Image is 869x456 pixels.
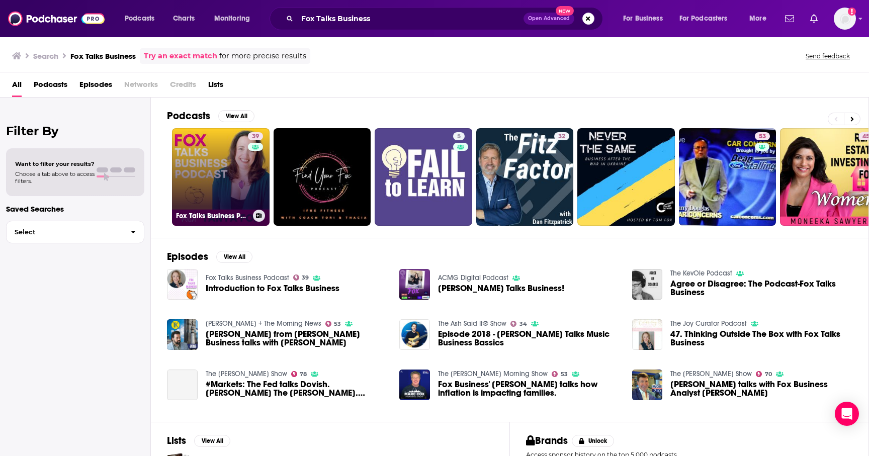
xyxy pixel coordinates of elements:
a: #Markets: The Fed talks Dovish. Liz Peek The Hill. Fox News and Fox Business [206,380,388,397]
a: Tanya Fox Talks Business! [438,284,564,293]
a: Neil Cavuto from Fox Business talks with Tony Katz [167,319,198,350]
span: More [749,12,766,26]
img: Episode 2018 - Carter Fox Talks Music Business Bassics [399,319,430,350]
span: Charts [173,12,195,26]
h2: Lists [167,434,186,447]
span: 78 [300,372,307,377]
img: Agree or Disagree: The Podcast-Fox Talks Business [632,269,663,300]
span: [PERSON_NAME] Talks Business! [438,284,564,293]
button: Send feedback [803,52,853,60]
button: Select [6,221,144,243]
a: 53 [325,321,341,327]
a: ACMG Digital Podcast [438,273,508,282]
h3: Search [33,51,58,61]
span: For Podcasters [679,12,728,26]
span: Credits [170,76,196,97]
span: 34 [519,322,527,326]
a: Mark talks with Fox Business Analyst Charlie Gasparino [670,380,852,397]
span: 53 [759,132,766,142]
a: The Mark Simone Show [670,370,752,378]
span: Podcasts [125,12,154,26]
a: Show notifications dropdown [781,10,798,27]
span: Fox Business' [PERSON_NAME] talks how inflation is impacting families. [438,380,620,397]
button: open menu [673,11,742,27]
div: Open Intercom Messenger [835,402,859,426]
a: 70 [756,371,772,377]
p: Saved Searches [6,204,144,214]
a: The Marc Cox Morning Show [438,370,548,378]
a: Fox Talks Business Podcast [206,273,289,282]
a: 39Fox Talks Business Podcast [172,128,270,226]
h3: Fox Talks Business [70,51,136,61]
button: Show profile menu [834,8,856,30]
span: For Business [623,12,663,26]
a: Lists [208,76,223,97]
a: 47. Thinking Outside The Box with Fox Talks Business [670,330,852,347]
a: Charts [166,11,201,27]
a: 78 [291,371,307,377]
span: New [556,6,574,16]
button: Open AdvancedNew [524,13,574,25]
span: for more precise results [219,50,306,62]
img: Mark talks with Fox Business Analyst Charlie Gasparino [632,370,663,400]
span: 53 [334,322,341,326]
a: Introduction to Fox Talks Business [206,284,339,293]
button: View All [194,435,230,447]
h2: Episodes [167,250,208,263]
button: View All [218,110,254,122]
span: 70 [765,372,772,377]
img: Fox Business' Lydia Hu talks how inflation is impacting families. [399,370,430,400]
span: Select [7,229,123,235]
div: Search podcasts, credits, & more... [279,7,613,30]
span: 5 [457,132,461,142]
a: #Markets: The Fed talks Dovish. Liz Peek The Hill. Fox News and Fox Business [167,370,198,400]
svg: Add a profile image [848,8,856,16]
a: 53 [552,371,568,377]
a: Neil Cavuto from Fox Business talks with Tony Katz [206,330,388,347]
img: Introduction to Fox Talks Business [167,269,198,300]
button: open menu [207,11,263,27]
a: 53 [679,128,776,226]
span: Want to filter your results? [15,160,95,167]
span: Networks [124,76,158,97]
span: 39 [252,132,259,142]
a: The KevOle Podcast [670,269,732,278]
img: Podchaser - Follow, Share and Rate Podcasts [8,9,105,28]
span: Open Advanced [528,16,570,21]
img: Tanya Fox Talks Business! [399,269,430,300]
button: open menu [742,11,779,27]
span: Monitoring [214,12,250,26]
a: 39 [293,275,309,281]
input: Search podcasts, credits, & more... [297,11,524,27]
a: 5 [375,128,472,226]
a: 34 [510,321,527,327]
a: 5 [453,132,465,140]
span: 39 [302,276,309,280]
a: Try an exact match [144,50,217,62]
a: Fox Business' Lydia Hu talks how inflation is impacting families. [438,380,620,397]
a: 32 [476,128,574,226]
button: open menu [616,11,675,27]
span: [PERSON_NAME] from [PERSON_NAME] Business talks with [PERSON_NAME] [206,330,388,347]
span: Episode 2018 - [PERSON_NAME] Talks Music Business Bassics [438,330,620,347]
a: EpisodesView All [167,250,252,263]
img: 47. Thinking Outside The Box with Fox Talks Business [632,319,663,350]
a: 39 [248,132,263,140]
h3: Fox Talks Business Podcast [176,212,249,220]
a: Podcasts [34,76,67,97]
a: Episodes [79,76,112,97]
button: open menu [118,11,167,27]
button: View All [216,251,252,263]
a: Agree or Disagree: The Podcast-Fox Talks Business [670,280,852,297]
a: The Joy Curator Podcast [670,319,747,328]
